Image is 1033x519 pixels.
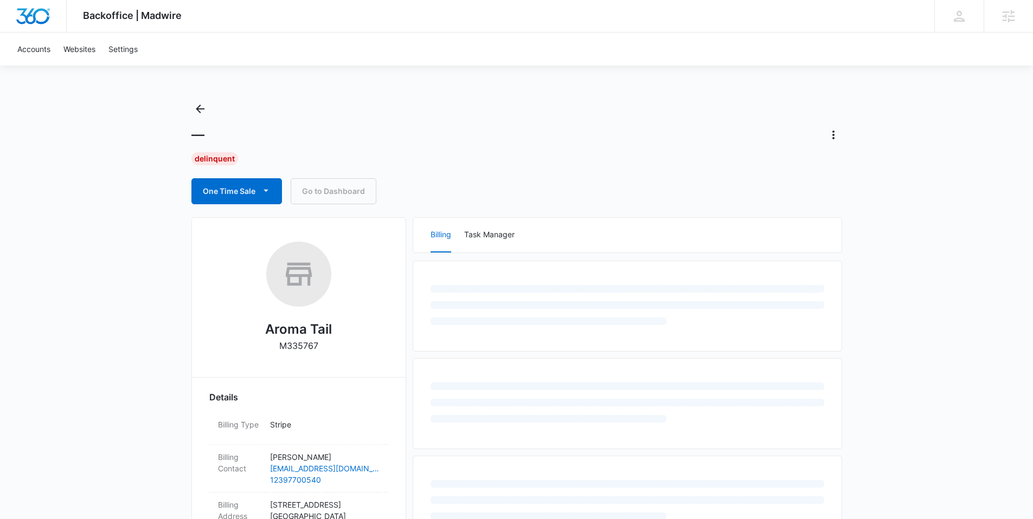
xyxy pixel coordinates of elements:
[102,33,144,66] a: Settings
[218,451,261,474] dt: Billing Contact
[83,10,182,21] span: Backoffice | Madwire
[431,218,451,252] button: Billing
[270,474,380,485] a: 12397700540
[209,391,238,404] span: Details
[28,28,119,37] div: Domain: [DOMAIN_NAME]
[270,463,380,474] a: [EMAIL_ADDRESS][DOMAIN_NAME]
[57,33,102,66] a: Websites
[191,152,238,165] div: Delinquent
[270,419,380,430] p: Stripe
[17,17,26,26] img: logo_orange.svg
[41,64,97,71] div: Domain Overview
[108,63,117,72] img: tab_keywords_by_traffic_grey.svg
[279,339,318,352] p: M335767
[17,28,26,37] img: website_grey.svg
[120,64,183,71] div: Keywords by Traffic
[209,412,388,445] div: Billing TypeStripe
[218,419,261,430] dt: Billing Type
[191,178,282,204] button: One Time Sale
[11,33,57,66] a: Accounts
[265,320,332,339] h2: Aroma Tail
[191,127,204,143] h1: —
[825,126,842,144] button: Actions
[464,218,515,252] button: Task Manager
[209,445,388,492] div: Billing Contact[PERSON_NAME][EMAIL_ADDRESS][DOMAIN_NAME]12397700540
[30,17,53,26] div: v 4.0.25
[191,100,209,118] button: Back
[291,178,376,204] a: Go to Dashboard
[29,63,38,72] img: tab_domain_overview_orange.svg
[270,451,380,463] p: [PERSON_NAME]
